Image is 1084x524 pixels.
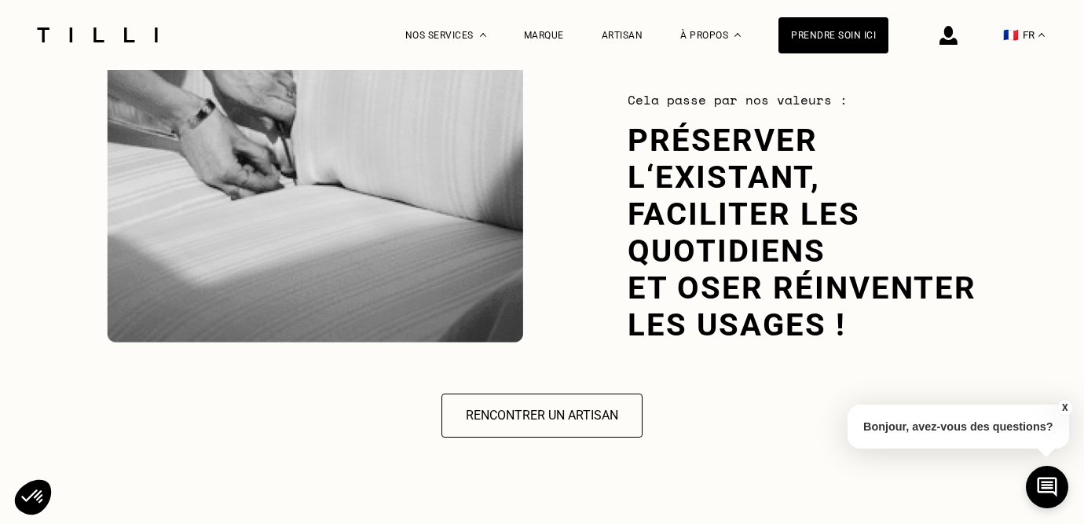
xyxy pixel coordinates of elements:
[848,405,1069,449] p: Bonjour, avez-vous des questions?
[1057,399,1072,416] button: X
[1003,27,1019,42] span: 🇫🇷
[31,27,163,42] img: Logo du service de couturière Tilli
[524,30,564,41] a: Marque
[602,30,643,41] a: Artisan
[1038,33,1045,37] img: menu déroulant
[628,90,977,109] p: Cela passe par nos valeurs :
[441,394,643,438] button: Rencontrer un artisan
[734,33,741,37] img: Menu déroulant à propos
[628,122,977,343] p: Préserver l‘existant, faciliter les quotidiens et oser réinventer les usages !
[480,33,486,37] img: Menu déroulant
[778,17,888,53] a: Prendre soin ici
[939,26,958,45] img: icône connexion
[107,394,977,438] a: Rencontrer un artisan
